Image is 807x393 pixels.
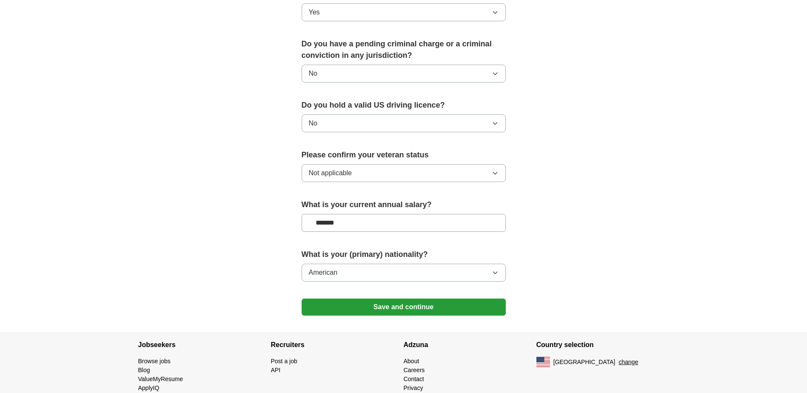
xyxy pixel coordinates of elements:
label: Do you have a pending criminal charge or a criminal conviction in any jurisdiction? [302,38,506,61]
span: No [309,68,317,79]
label: What is your (primary) nationality? [302,249,506,260]
a: Privacy [404,384,423,391]
span: American [309,268,338,278]
span: Yes [309,7,320,17]
button: change [619,358,638,367]
a: Post a job [271,358,297,365]
a: ApplyIQ [138,384,160,391]
span: No [309,118,317,128]
span: [GEOGRAPHIC_DATA] [553,358,616,367]
label: Please confirm your veteran status [302,149,506,161]
a: About [404,358,419,365]
a: Contact [404,376,424,382]
a: API [271,367,281,373]
a: Browse jobs [138,358,171,365]
button: Not applicable [302,164,506,182]
label: What is your current annual salary? [302,199,506,211]
a: Blog [138,367,150,373]
a: Careers [404,367,425,373]
button: American [302,264,506,282]
label: Do you hold a valid US driving licence? [302,100,506,111]
img: US flag [536,357,550,367]
button: No [302,65,506,83]
button: No [302,114,506,132]
span: Not applicable [309,168,352,178]
button: Save and continue [302,299,506,316]
button: Yes [302,3,506,21]
h4: Country selection [536,333,669,357]
a: ValueMyResume [138,376,183,382]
